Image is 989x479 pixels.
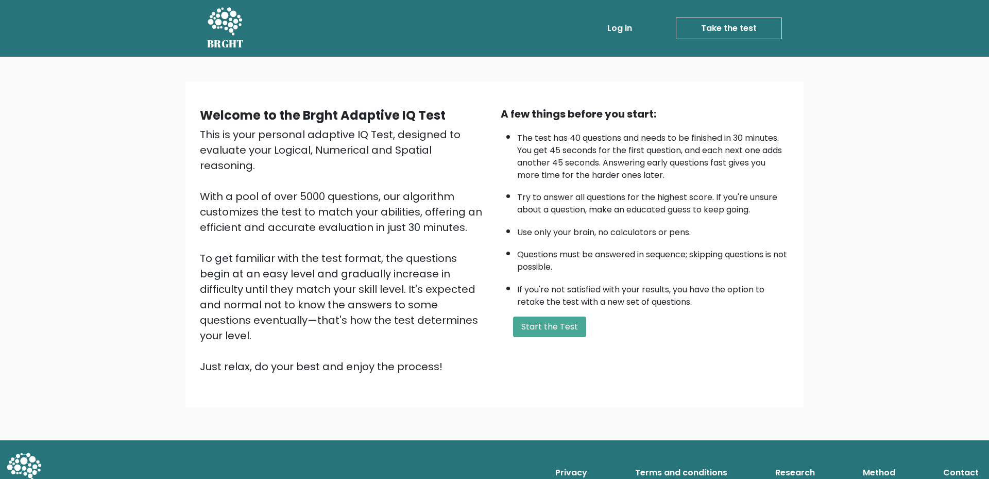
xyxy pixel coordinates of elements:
[517,221,789,239] li: Use only your brain, no calculators or pens.
[517,127,789,181] li: The test has 40 questions and needs to be finished in 30 minutes. You get 45 seconds for the firs...
[676,18,782,39] a: Take the test
[200,107,446,124] b: Welcome to the Brght Adaptive IQ Test
[517,278,789,308] li: If you're not satisfied with your results, you have the option to retake the test with a new set ...
[517,243,789,273] li: Questions must be answered in sequence; skipping questions is not possible.
[501,106,789,122] div: A few things before you start:
[517,186,789,216] li: Try to answer all questions for the highest score. If you're unsure about a question, make an edu...
[207,4,244,53] a: BRGHT
[513,317,586,337] button: Start the Test
[200,127,488,374] div: This is your personal adaptive IQ Test, designed to evaluate your Logical, Numerical and Spatial ...
[603,18,636,39] a: Log in
[207,38,244,50] h5: BRGHT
